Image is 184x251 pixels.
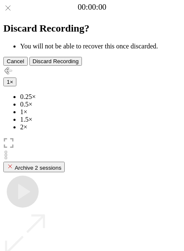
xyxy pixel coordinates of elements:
li: 0.5× [20,101,181,108]
li: You will not be able to recover this once discarded. [20,43,181,50]
button: Discard Recording [29,57,82,66]
li: 1.5× [20,116,181,123]
span: 1 [7,79,10,85]
a: 00:00:00 [78,3,106,12]
button: Archive 2 sessions [3,162,65,172]
h2: Discard Recording? [3,23,181,34]
li: 2× [20,123,181,131]
button: 1× [3,77,16,86]
div: Archive 2 sessions [7,163,61,171]
li: 0.25× [20,93,181,101]
li: 1× [20,108,181,116]
button: Cancel [3,57,28,66]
